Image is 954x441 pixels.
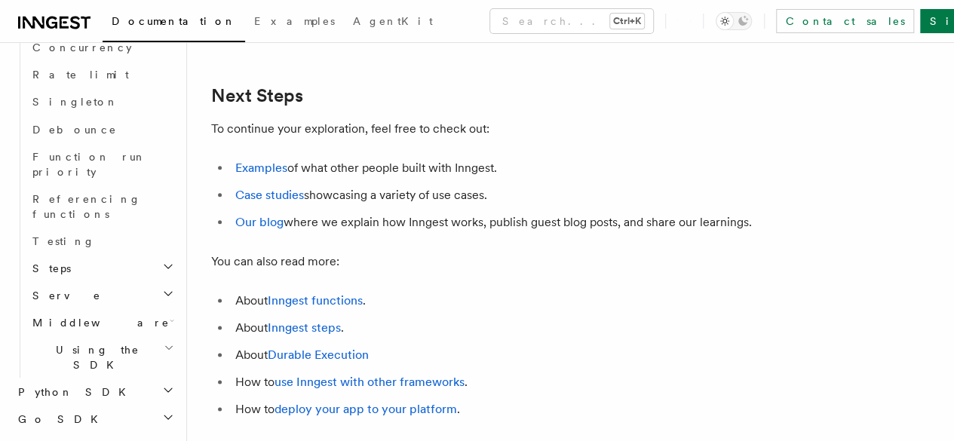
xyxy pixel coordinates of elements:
span: Python SDK [12,384,135,399]
a: Examples [235,161,287,175]
kbd: Ctrl+K [610,14,644,29]
a: Examples [245,5,344,41]
li: where we explain how Inngest works, publish guest blog posts, and share our learnings. [231,212,814,233]
p: You can also read more: [211,251,814,272]
li: How to . [231,372,814,393]
button: Using the SDK [26,335,177,378]
a: Next Steps [211,85,303,106]
li: About . [231,290,814,311]
a: Case studies [235,188,304,202]
button: Go SDK [12,405,177,432]
span: Referencing functions [32,192,141,219]
a: Rate limit [26,61,177,88]
a: Referencing functions [26,185,177,227]
span: Testing [32,234,95,247]
span: Serve [26,287,101,302]
span: Function run priority [32,150,146,177]
button: Toggle dark mode [716,12,752,30]
span: Examples [254,15,335,27]
a: Documentation [103,5,245,42]
span: Documentation [112,15,236,27]
a: Durable Execution [268,348,369,362]
a: Concurrency [26,34,177,61]
li: About . [231,317,814,338]
a: Our blog [235,215,284,229]
li: About [231,345,814,366]
a: use Inngest with other frameworks [275,375,465,389]
a: deploy your app to your platform [275,402,457,416]
span: Debounce [32,123,117,135]
li: of what other people built with Inngest. [231,158,814,179]
span: Concurrency [32,41,132,54]
a: Function run priority [26,142,177,185]
span: Middleware [26,314,170,329]
span: Singleton [32,96,118,108]
a: Singleton [26,88,177,115]
li: How to . [231,399,814,420]
a: Testing [26,227,177,254]
a: Inngest steps [268,320,341,335]
button: Steps [26,254,177,281]
span: Steps [26,260,71,275]
p: To continue your exploration, feel free to check out: [211,118,814,139]
button: Python SDK [12,378,177,405]
button: Search...Ctrl+K [490,9,653,33]
a: Inngest functions [268,293,363,308]
a: Debounce [26,115,177,142]
span: AgentKit [353,15,433,27]
span: Rate limit [32,69,129,81]
button: Middleware [26,308,177,335]
button: Serve [26,281,177,308]
a: AgentKit [344,5,442,41]
a: Contact sales [776,9,914,33]
li: showcasing a variety of use cases. [231,185,814,206]
span: Go SDK [12,411,107,426]
span: Using the SDK [26,341,164,372]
